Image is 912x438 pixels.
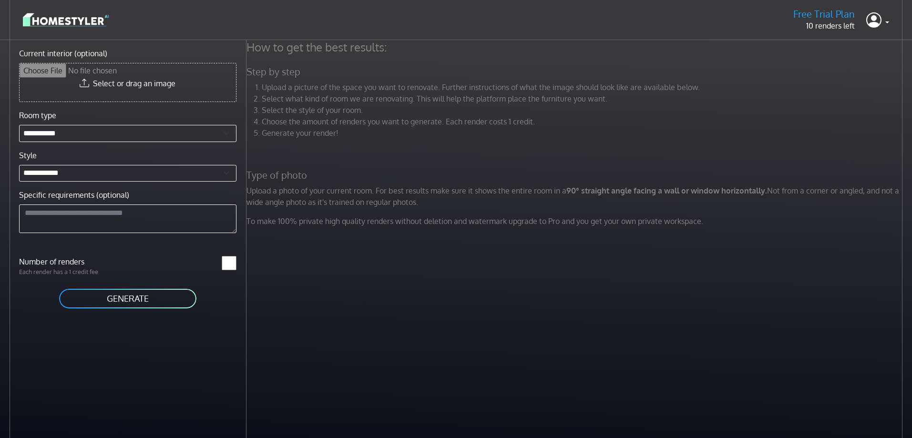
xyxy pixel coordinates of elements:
p: 10 renders left [793,20,855,31]
strong: 90° straight angle facing a wall or window horizontally. [566,186,767,195]
p: Upload a photo of your current room. For best results make sure it shows the entire room in a Not... [241,185,911,208]
h4: How to get the best results: [241,40,911,54]
h5: Type of photo [241,169,911,181]
label: Number of renders [13,256,128,267]
li: Upload a picture of the space you want to renovate. Further instructions of what the image should... [262,81,905,93]
label: Room type [19,110,56,121]
label: Style [19,150,37,161]
li: Select what kind of room we are renovating. This will help the platform place the furniture you w... [262,93,905,104]
li: Select the style of your room. [262,104,905,116]
h5: Free Trial Plan [793,8,855,20]
li: Generate your render! [262,127,905,139]
label: Specific requirements (optional) [19,189,129,201]
p: Each render has a 1 credit fee [13,267,128,276]
button: GENERATE [58,288,197,309]
label: Current interior (optional) [19,48,107,59]
h5: Step by step [241,66,911,78]
img: logo-3de290ba35641baa71223ecac5eacb59cb85b4c7fdf211dc9aaecaaee71ea2f8.svg [23,11,109,28]
li: Choose the amount of renders you want to generate. Each render costs 1 credit. [262,116,905,127]
p: To make 100% private high quality renders without deletion and watermark upgrade to Pro and you g... [241,215,911,227]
